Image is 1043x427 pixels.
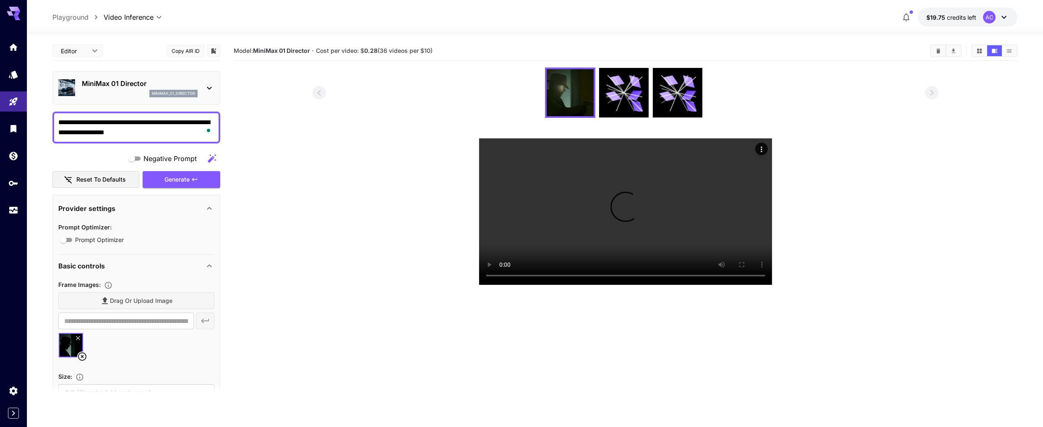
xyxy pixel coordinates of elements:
[61,47,87,55] span: Editor
[1002,45,1017,56] button: Show videos in list view
[58,75,214,101] div: MiniMax 01 Directorminimax_01_director
[58,198,214,219] div: Provider settings
[234,47,310,54] span: Model:
[8,178,18,188] div: API Keys
[930,44,962,57] div: Clear videosDownload All
[755,143,768,155] div: Actions
[75,235,124,244] span: Prompt Optimizer
[152,91,195,96] p: minimax_01_director
[52,12,89,22] a: Playground
[52,171,140,188] button: Reset to defaults
[364,47,378,54] b: 0.28
[8,408,19,419] button: Expand sidebar
[918,8,1017,27] button: $19.7524AC
[931,45,946,56] button: Clear videos
[58,224,112,231] span: Prompt Optimizer :
[52,12,104,22] nav: breadcrumb
[58,261,105,271] p: Basic controls
[971,44,1017,57] div: Show videos in grid viewShow videos in video viewShow videos in list view
[8,69,18,80] div: Models
[8,151,18,161] div: Wallet
[82,78,198,89] p: MiniMax 01 Director
[167,45,205,57] button: Copy AIR ID
[926,14,947,21] span: $19.75
[101,281,116,289] button: Upload frame images.
[8,42,18,52] div: Home
[926,13,976,22] div: $19.7524
[8,205,18,216] div: Usage
[8,123,18,134] div: Library
[58,281,101,288] span: Frame Images :
[972,45,987,56] button: Show videos in grid view
[8,96,18,107] div: Playground
[210,46,217,56] button: Add to library
[143,154,197,164] span: Negative Prompt
[946,45,961,56] button: Download All
[312,46,314,56] p: ·
[164,174,190,185] span: Generate
[58,117,214,138] textarea: To enrich screen reader interactions, please activate Accessibility in Grammarly extension settings
[8,385,18,396] div: Settings
[987,45,1002,56] button: Show videos in video view
[72,373,87,381] button: Adjust the dimensions of the generated image by specifying its width and height in pixels, or sel...
[58,256,214,276] div: Basic controls
[983,11,996,23] div: AC
[58,203,115,213] p: Provider settings
[947,14,976,21] span: credits left
[143,171,220,188] button: Generate
[547,69,594,116] img: rXBuCuA+Bq0W9+jQEm+v8BkZu8SbTaf+4AAAAASUVORK5CYII=
[58,373,72,380] span: Size :
[253,47,310,54] b: MiniMax 01 Director
[104,12,154,22] span: Video Inference
[316,47,433,54] span: Cost per video: $ (36 videos per $10)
